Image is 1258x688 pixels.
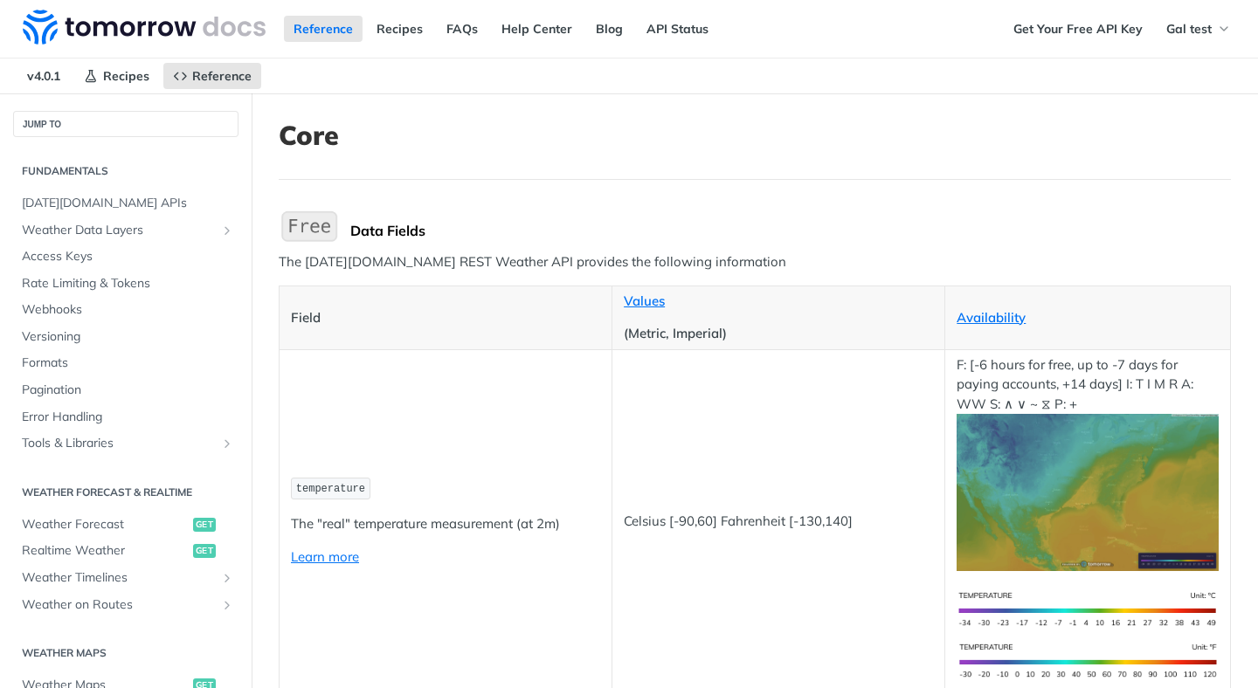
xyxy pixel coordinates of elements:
[13,430,238,457] a: Tools & LibrariesShow subpages for Tools & Libraries
[13,404,238,430] a: Error Handling
[23,10,266,45] img: Tomorrow.io Weather API Docs
[22,195,234,212] span: [DATE][DOMAIN_NAME] APIs
[22,382,234,399] span: Pagination
[22,516,189,533] span: Weather Forecast
[22,354,234,372] span: Formats
[957,355,1219,571] p: F: [-6 hours for free, up to -7 days for paying accounts, +14 days] I: T I M R A: WW S: ∧ ∨ ~ ⧖ P: +
[13,111,238,137] button: JUMP TO
[220,224,234,237] button: Show subpages for Weather Data Layers
[957,652,1219,669] span: Expand image
[22,275,234,292] span: Rate Limiting & Tokens
[957,601,1219,617] span: Expand image
[220,598,234,612] button: Show subpages for Weather on Routes
[22,542,189,560] span: Realtime Weather
[163,63,261,89] a: Reference
[586,16,632,42] a: Blog
[13,297,238,323] a: Webhooks
[624,512,933,532] p: Celsius [-90,60] Fahrenheit [-130,140]
[13,645,238,661] h2: Weather Maps
[22,328,234,346] span: Versioning
[22,569,216,587] span: Weather Timelines
[284,16,363,42] a: Reference
[624,292,665,309] a: Values
[279,120,1231,151] h1: Core
[13,565,238,591] a: Weather TimelinesShow subpages for Weather Timelines
[13,163,238,179] h2: Fundamentals
[350,222,1231,239] div: Data Fields
[22,596,216,614] span: Weather on Routes
[13,244,238,270] a: Access Keys
[291,308,600,328] p: Field
[1157,16,1241,42] button: Gal test
[13,485,238,500] h2: Weather Forecast & realtime
[22,409,234,426] span: Error Handling
[957,309,1026,326] a: Availability
[13,512,238,538] a: Weather Forecastget
[957,483,1219,499] span: Expand image
[220,571,234,585] button: Show subpages for Weather Timelines
[22,435,216,452] span: Tools & Libraries
[13,592,238,618] a: Weather on RoutesShow subpages for Weather on Routes
[22,248,234,265] span: Access Keys
[492,16,582,42] a: Help Center
[13,217,238,244] a: Weather Data LayersShow subpages for Weather Data Layers
[220,437,234,451] button: Show subpages for Tools & Libraries
[624,324,933,344] p: (Metric, Imperial)
[1166,21,1212,37] span: Gal test
[637,16,718,42] a: API Status
[291,478,370,499] code: temperature
[13,350,238,376] a: Formats
[74,63,159,89] a: Recipes
[13,324,238,350] a: Versioning
[193,518,216,532] span: get
[13,538,238,564] a: Realtime Weatherget
[437,16,487,42] a: FAQs
[1004,16,1152,42] a: Get Your Free API Key
[22,301,234,319] span: Webhooks
[367,16,432,42] a: Recipes
[279,252,1231,272] p: The [DATE][DOMAIN_NAME] REST Weather API provides the following information
[17,63,70,89] span: v4.0.1
[13,377,238,403] a: Pagination
[13,190,238,217] a: [DATE][DOMAIN_NAME] APIs
[103,68,149,84] span: Recipes
[291,514,600,534] p: The "real" temperature measurement (at 2m)
[291,548,359,565] a: Learn more
[193,544,216,558] span: get
[13,271,238,297] a: Rate Limiting & Tokens
[22,222,216,239] span: Weather Data Layers
[192,68,252,84] span: Reference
